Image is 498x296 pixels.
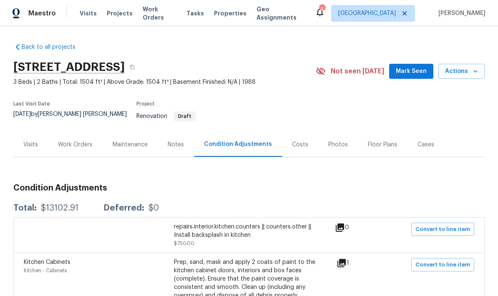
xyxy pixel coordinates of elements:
[389,64,433,79] button: Mark Seen
[331,67,384,75] span: Not seen [DATE]
[107,9,133,18] span: Projects
[136,113,196,119] span: Renovation
[13,101,50,106] span: Last Visit Date
[418,140,434,149] div: Cases
[396,66,427,77] span: Mark Seen
[438,64,485,79] button: Actions
[136,101,155,106] span: Project
[113,140,148,149] div: Maintenance
[257,5,305,22] span: Geo Assignments
[368,140,397,149] div: Floor Plans
[23,140,38,149] div: Visits
[174,223,324,239] div: repairs.interior.kitchen.counters || counters.other || Install backsplash in kitchen
[328,140,348,149] div: Photos
[186,10,204,16] span: Tasks
[338,9,396,18] span: [GEOGRAPHIC_DATA]
[335,223,376,233] div: 0
[319,5,325,13] div: 4
[13,204,37,212] div: Total:
[337,258,376,268] div: 1
[415,260,470,270] span: Convert to line item
[435,9,485,18] span: [PERSON_NAME]
[80,9,97,18] span: Visits
[13,43,93,51] a: Back to all projects
[175,114,195,119] span: Draft
[13,111,31,117] span: [DATE]
[13,111,136,127] div: by [PERSON_NAME] [PERSON_NAME]
[168,140,184,149] div: Notes
[445,66,478,77] span: Actions
[415,225,470,234] span: Convert to line item
[292,140,308,149] div: Costs
[214,9,246,18] span: Properties
[103,204,144,212] div: Deferred:
[28,9,56,18] span: Maestro
[148,204,159,212] div: $0
[174,241,194,246] span: $750.00
[58,140,93,149] div: Work Orders
[13,184,485,192] h3: Condition Adjustments
[24,268,67,273] span: Kitchen - Cabinets
[13,78,316,86] span: 3 Beds | 2 Baths | Total: 1504 ft² | Above Grade: 1504 ft² | Basement Finished: N/A | 1988
[24,259,70,265] span: Kitchen Cabinets
[204,140,272,148] div: Condition Adjustments
[125,60,140,75] button: Copy Address
[411,258,474,271] button: Convert to line item
[143,5,176,22] span: Work Orders
[41,204,78,212] div: $13102.91
[411,223,474,236] button: Convert to line item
